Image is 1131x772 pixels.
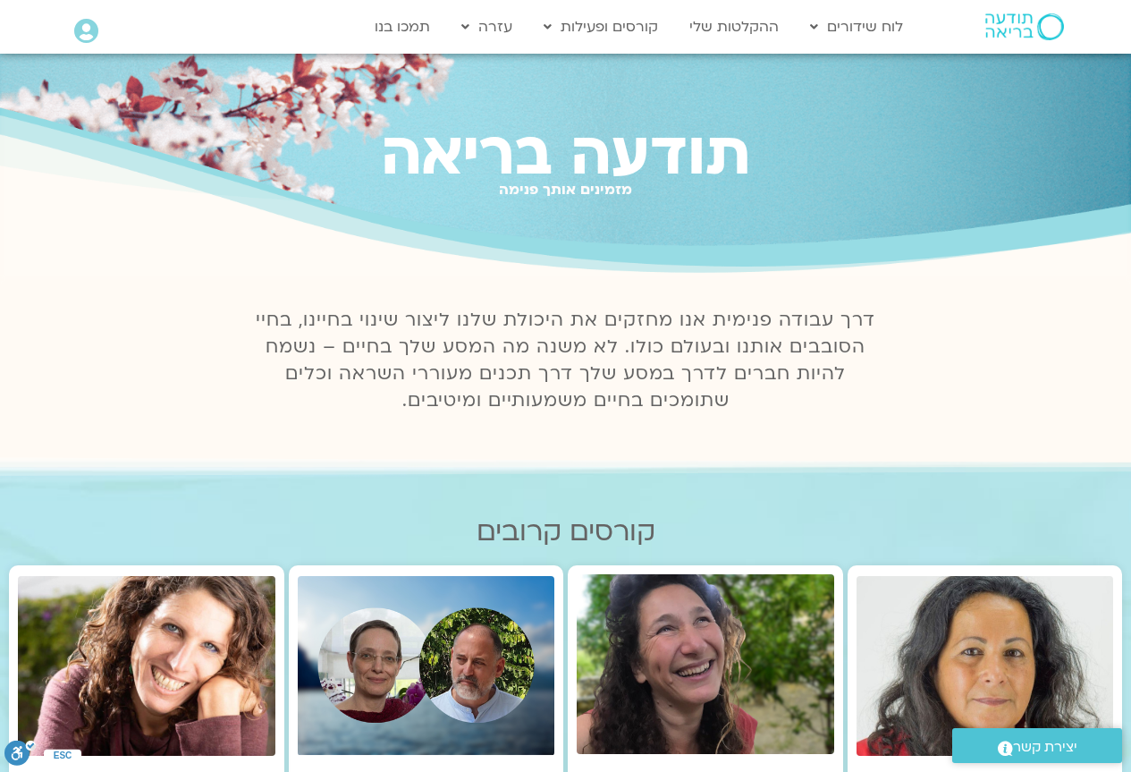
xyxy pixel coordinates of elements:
[9,516,1122,547] h2: קורסים קרובים
[535,10,667,44] a: קורסים ופעילות
[452,10,521,44] a: עזרה
[246,307,886,414] p: דרך עבודה פנימית אנו מחזקים את היכולת שלנו ליצור שינוי בחיינו, בחיי הסובבים אותנו ובעולם כולו. לא...
[366,10,439,44] a: תמכו בנו
[1013,735,1077,759] span: יצירת קשר
[680,10,788,44] a: ההקלטות שלי
[952,728,1122,763] a: יצירת קשר
[801,10,912,44] a: לוח שידורים
[985,13,1064,40] img: תודעה בריאה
